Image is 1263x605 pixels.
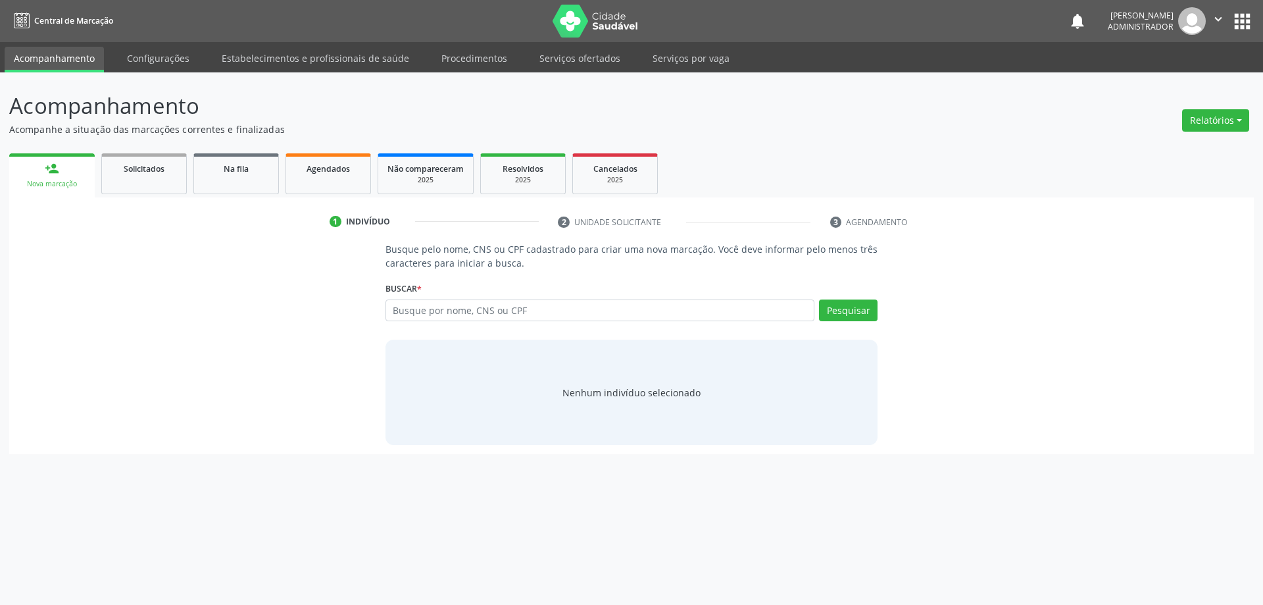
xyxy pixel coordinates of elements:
span: Administrador [1108,21,1174,32]
span: Não compareceram [387,163,464,174]
p: Busque pelo nome, CNS ou CPF cadastrado para criar uma nova marcação. Você deve informar pelo men... [385,242,878,270]
div: person_add [45,161,59,176]
div: Nova marcação [18,179,86,189]
button: Pesquisar [819,300,878,322]
div: 2025 [582,175,648,185]
a: Estabelecimentos e profissionais de saúde [212,47,418,70]
p: Acompanhe a situação das marcações correntes e finalizadas [9,122,880,136]
i:  [1211,12,1226,26]
a: Central de Marcação [9,10,113,32]
span: Resolvidos [503,163,543,174]
img: img [1178,7,1206,35]
button: Relatórios [1182,109,1249,132]
p: Acompanhamento [9,90,880,122]
a: Serviços ofertados [530,47,630,70]
a: Serviços por vaga [643,47,739,70]
button:  [1206,7,1231,35]
span: Na fila [224,163,249,174]
div: Nenhum indivíduo selecionado [562,386,701,400]
button: notifications [1068,12,1087,30]
div: 2025 [490,175,556,185]
a: Configurações [118,47,199,70]
span: Agendados [307,163,350,174]
div: 1 [330,216,341,228]
a: Procedimentos [432,47,516,70]
div: Indivíduo [346,216,390,228]
span: Central de Marcação [34,15,113,26]
label: Buscar [385,279,422,300]
span: Cancelados [593,163,637,174]
div: [PERSON_NAME] [1108,10,1174,21]
a: Acompanhamento [5,47,104,72]
span: Solicitados [124,163,164,174]
button: apps [1231,10,1254,33]
div: 2025 [387,175,464,185]
input: Busque por nome, CNS ou CPF [385,300,815,322]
